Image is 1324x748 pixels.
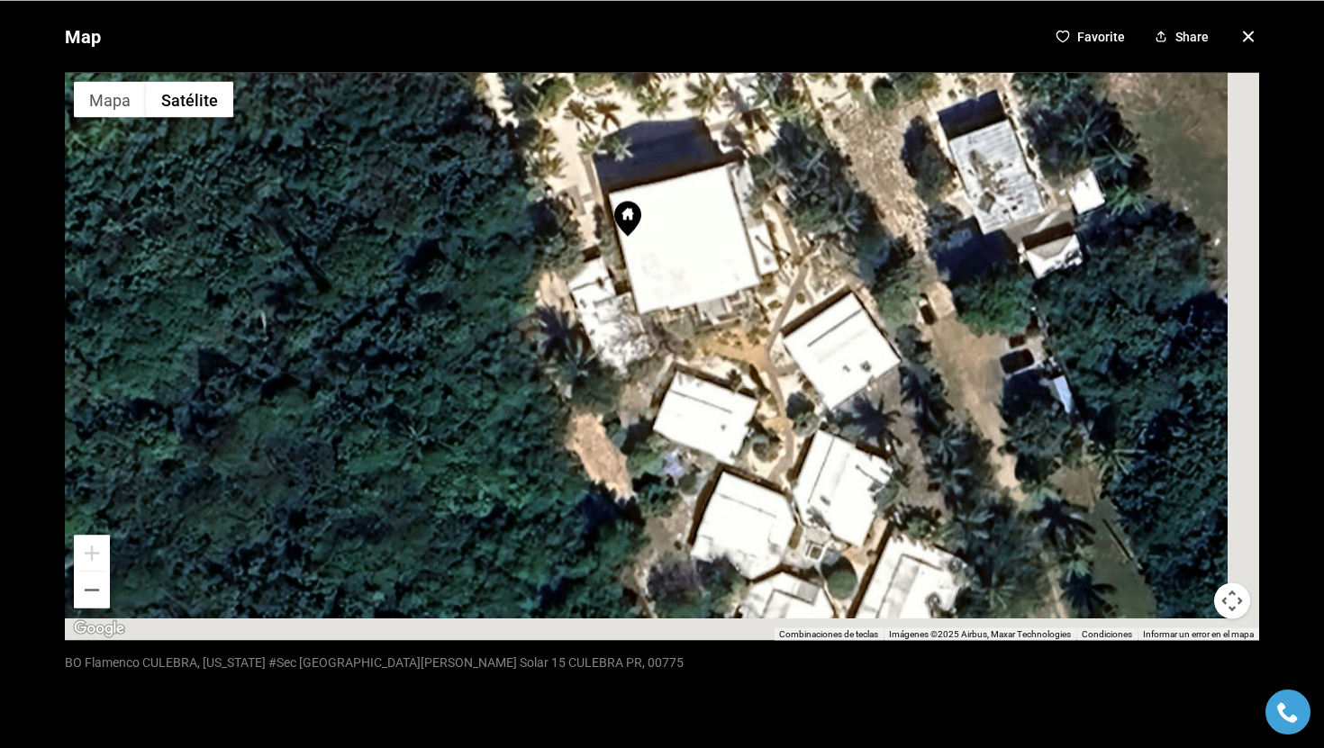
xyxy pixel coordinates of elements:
a: Informar un error en el mapa [1143,628,1254,638]
span: Imágenes ©2025 Airbus, Maxar Technologies [889,628,1071,638]
p: BO Flamenco CULEBRA, [US_STATE] #Sec [GEOGRAPHIC_DATA][PERSON_NAME] Solar 15 CULEBRA PR, 00775 [65,654,684,669]
button: Acercar [74,535,110,571]
a: Abrir esta área en Google Maps (se abre en una ventana nueva) [69,617,129,640]
p: Favorite [1077,29,1125,43]
a: Condiciones (se abre en una nueva pestaña) [1082,628,1132,638]
button: Mostrar mapa de calles [74,81,146,117]
button: Alejar [74,572,110,608]
img: Google [69,617,129,640]
p: Map [65,18,101,54]
button: Share [1147,22,1216,50]
button: Combinaciones de teclas [779,627,878,640]
button: Controles de visualización del mapa [1214,582,1250,618]
button: Mostrar imágenes satelitales [146,81,233,117]
p: Share [1175,29,1209,43]
button: Favorite [1048,22,1132,50]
